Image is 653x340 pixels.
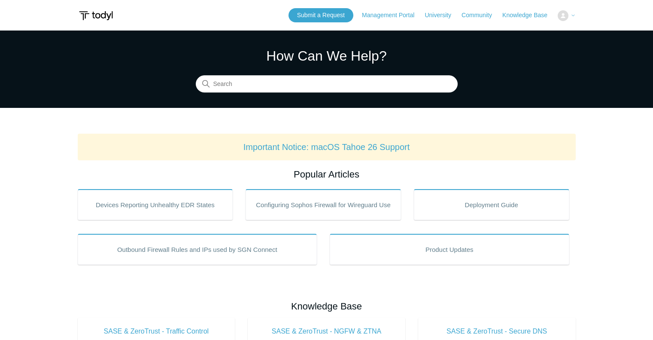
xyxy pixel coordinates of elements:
a: University [425,11,459,20]
h2: Knowledge Base [78,299,576,313]
span: SASE & ZeroTrust - NGFW & ZTNA [261,326,392,337]
a: Management Portal [362,11,423,20]
h1: How Can We Help? [196,46,458,66]
a: Devices Reporting Unhealthy EDR States [78,189,233,220]
img: Todyl Support Center Help Center home page [78,8,114,24]
span: SASE & ZeroTrust - Traffic Control [91,326,222,337]
h2: Popular Articles [78,167,576,181]
a: Community [462,11,501,20]
a: Important Notice: macOS Tahoe 26 Support [243,142,410,152]
a: Deployment Guide [414,189,569,220]
a: Submit a Request [289,8,353,22]
span: SASE & ZeroTrust - Secure DNS [431,326,563,337]
a: Product Updates [330,234,569,265]
a: Knowledge Base [502,11,556,20]
a: Configuring Sophos Firewall for Wireguard Use [246,189,401,220]
input: Search [196,76,458,93]
a: Outbound Firewall Rules and IPs used by SGN Connect [78,234,317,265]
